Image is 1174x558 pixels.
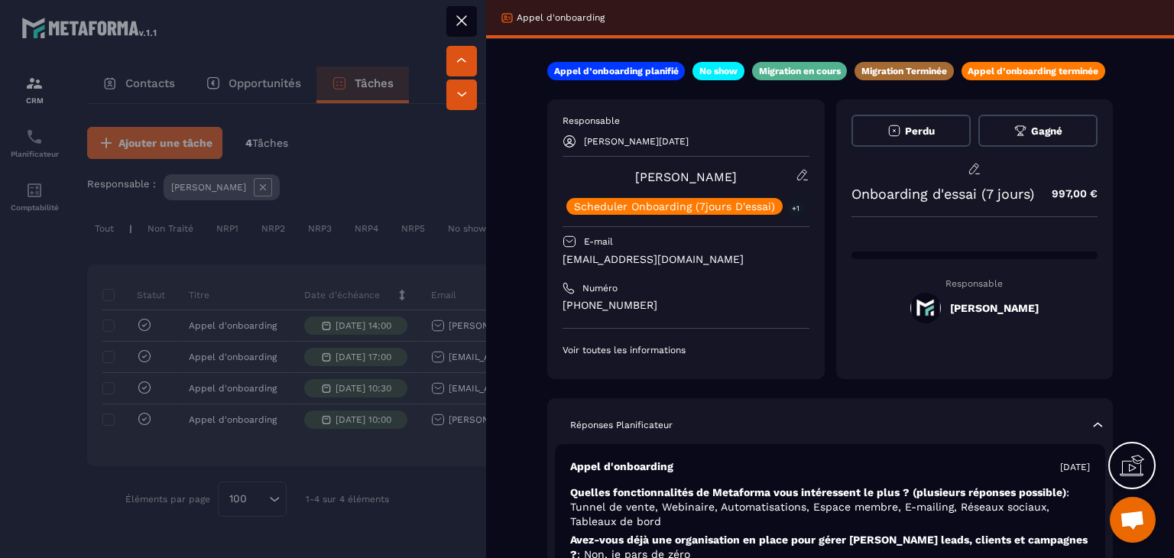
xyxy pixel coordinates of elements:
[570,419,673,431] p: Réponses Planificateur
[759,65,841,77] p: Migration en cours
[1031,125,1062,137] span: Gagné
[905,125,935,137] span: Perdu
[1036,179,1098,209] p: 997,00 €
[978,115,1098,147] button: Gagné
[570,486,1069,527] span: : Tunnel de vente, Webinaire, Automatisations, Espace membre, E-mailing, Réseaux sociaux, Tableau...
[554,65,679,77] p: Appel d’onboarding planifié
[851,115,971,147] button: Perdu
[563,298,809,313] p: [PHONE_NUMBER]
[517,11,605,24] p: Appel d'onboarding
[570,485,1090,529] p: Quelles fonctionnalités de Metaforma vous intéressent le plus ? (plusieurs réponses possible)
[563,115,809,127] p: Responsable
[563,252,809,267] p: [EMAIL_ADDRESS][DOMAIN_NAME]
[1110,497,1156,543] div: Ouvrir le chat
[582,282,618,294] p: Numéro
[584,136,689,147] p: [PERSON_NAME][DATE]
[570,459,673,474] p: Appel d'onboarding
[574,201,775,212] p: Scheduler Onboarding (7jours D'essai)
[950,302,1039,314] h5: [PERSON_NAME]
[635,170,737,184] a: [PERSON_NAME]
[584,235,613,248] p: E-mail
[699,65,738,77] p: No show
[851,186,1034,202] p: Onboarding d'essai (7 jours)
[1060,461,1090,473] p: [DATE]
[563,344,809,356] p: Voir toutes les informations
[786,200,805,216] p: +1
[968,65,1098,77] p: Appel d’onboarding terminée
[851,278,1098,289] p: Responsable
[861,65,947,77] p: Migration Terminée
